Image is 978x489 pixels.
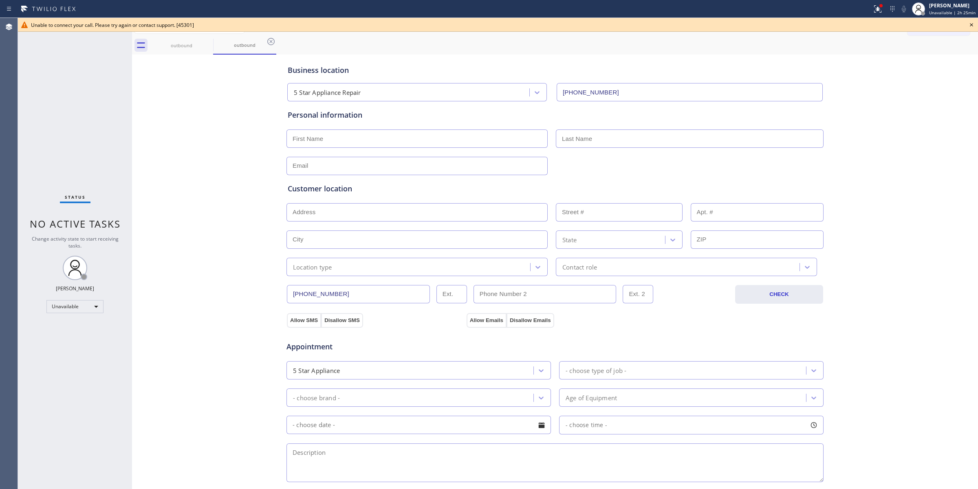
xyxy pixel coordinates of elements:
input: City [286,230,548,249]
span: Unavailable | 2h 25min [929,10,976,15]
div: 5 Star Appliance Repair [294,88,361,97]
div: Customer location [288,183,822,194]
input: Address [286,203,548,221]
button: Mute [898,3,910,15]
div: Unavailable [46,300,104,313]
div: Business location [288,65,822,76]
input: Phone Number [557,83,823,101]
span: Appointment [286,341,465,352]
input: - choose date - [286,416,551,434]
button: Allow SMS [287,313,321,328]
div: - choose type of job - [566,366,626,375]
div: Personal information [288,110,822,121]
span: - choose time - [566,421,607,429]
input: Ext. [436,285,467,303]
button: Disallow SMS [321,313,363,328]
div: Age of Equipment [566,393,617,402]
div: Contact role [562,262,597,272]
input: Email [286,157,548,175]
button: CHECK [735,285,823,304]
span: Unable to connect your call. Please try again or contact support. [45301] [31,22,194,29]
span: No active tasks [30,217,121,230]
input: Last Name [556,129,824,148]
div: - choose brand - [293,393,340,402]
input: Ext. 2 [623,285,653,303]
span: Change activity state to start receiving tasks. [32,235,119,249]
input: ZIP [691,230,824,249]
input: Street # [556,203,683,221]
div: [PERSON_NAME] [56,285,94,292]
input: Phone Number [287,285,430,303]
button: Allow Emails [467,313,507,328]
div: 5 Star Appliance [293,366,340,375]
div: outbound [214,42,275,48]
button: Disallow Emails [507,313,554,328]
input: Phone Number 2 [474,285,617,303]
div: [PERSON_NAME] [929,2,976,9]
div: State [562,235,577,244]
input: Apt. # [691,203,824,221]
input: First Name [286,129,548,148]
div: Location type [293,262,332,272]
div: outbound [151,42,212,48]
span: Status [65,194,86,200]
